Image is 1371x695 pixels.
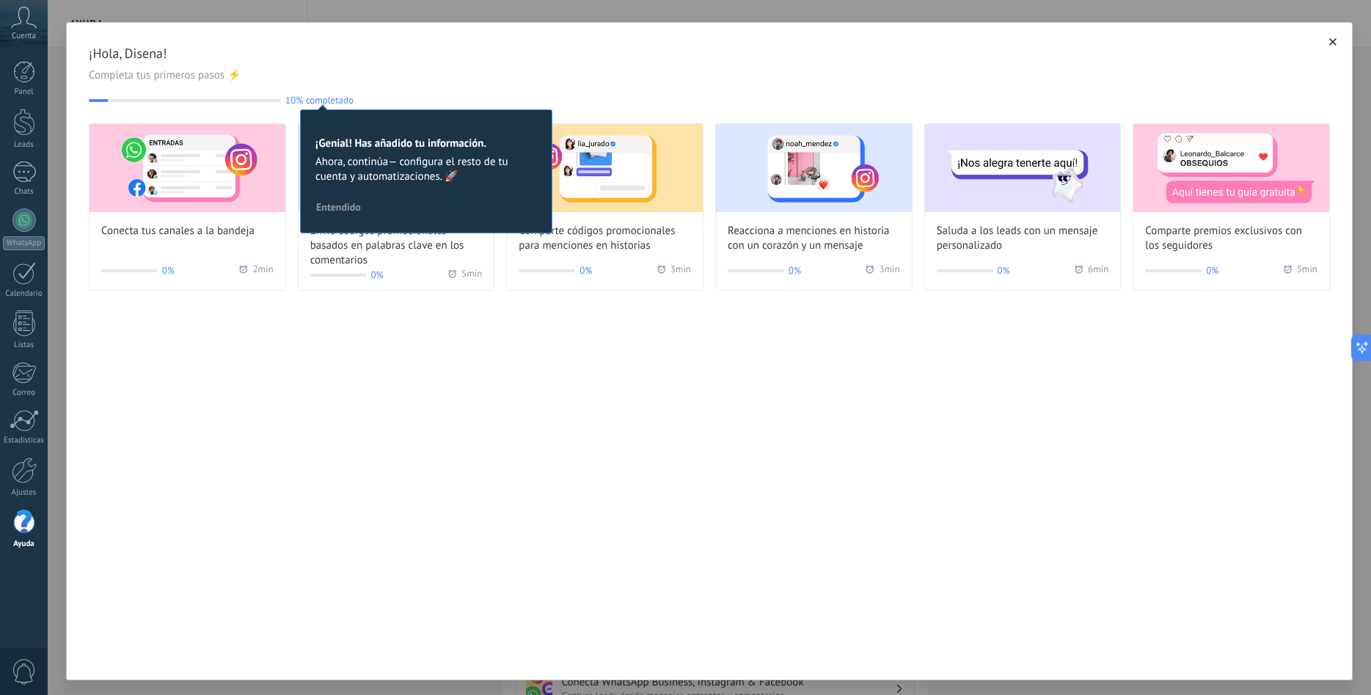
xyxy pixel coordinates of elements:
[937,224,1109,253] span: Saluda a los leads con un mensaje personalizado
[716,124,912,212] img: React to story mentions with a heart and personalized message
[519,224,691,253] span: Comparte códigos promocionales para menciones en historias
[162,263,175,278] span: 0%
[789,263,801,278] span: 0%
[3,539,45,549] div: Ayuda
[998,263,1010,278] span: 0%
[315,155,537,184] span: Ahora, continúa— configura el resto de tu cuenta y automatizaciones. 🚀
[285,95,354,106] span: 10% completado
[1297,263,1317,278] span: 5 min
[3,341,45,350] div: Listas
[315,137,537,150] h2: ¡Genial! Has añadido tu información.
[3,388,45,398] div: Correo
[507,124,703,212] img: Share promo codes for story mentions
[371,268,384,283] span: 0%
[252,263,273,278] span: 2 min
[12,32,36,41] span: Cuenta
[1145,224,1317,253] span: Comparte premios exclusivos con los seguidores
[3,187,45,197] div: Chats
[3,488,45,498] div: Ajustes
[89,45,1330,62] span: ¡Hola, Disena!
[3,436,45,445] div: Estadísticas
[101,224,255,239] span: Conecta tus canales a la bandeja
[1088,263,1108,278] span: 6 min
[879,263,899,278] span: 3 min
[925,124,1121,212] img: Greet leads with a custom message (Wizard onboarding modal)
[3,236,45,250] div: WhatsApp
[89,124,285,212] img: Connect your channels to the inbox
[670,263,691,278] span: 3 min
[1206,263,1218,278] span: 0%
[316,202,361,212] span: Entendido
[89,68,1330,83] span: Completa tus primeros pasos ⚡
[310,224,483,268] span: Envía códigos promocionales basados en palabras clave en los comentarios
[461,268,482,283] span: 5 min
[1133,124,1329,212] img: Share exclusive rewards with followers
[728,224,900,253] span: Reacciona a menciones en historia con un corazón y un mensaje
[580,263,592,278] span: 0%
[3,289,45,299] div: Calendario
[3,140,45,150] div: Leads
[310,196,368,218] button: Entendido
[299,124,494,212] img: Send promo codes based on keywords in comments (Wizard onboarding modal)
[3,87,45,97] div: Panel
